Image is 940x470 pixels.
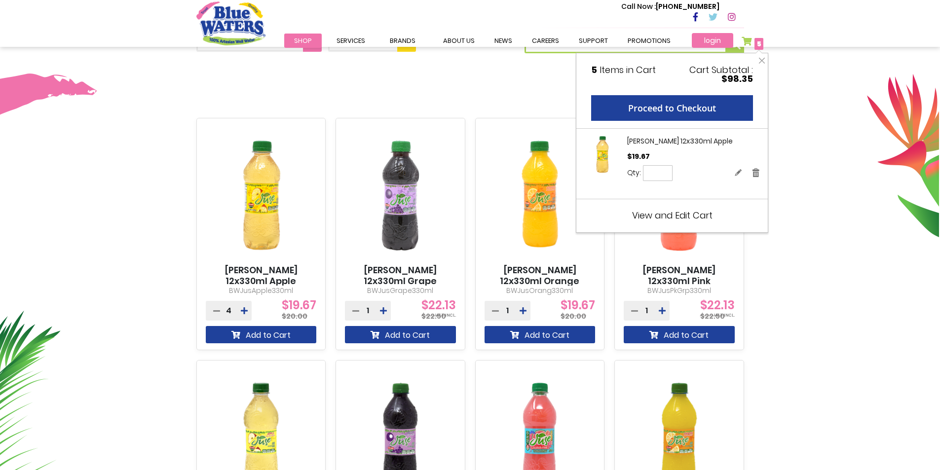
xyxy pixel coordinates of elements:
[627,151,650,161] span: $19.67
[561,305,595,315] span: $19.67
[591,64,597,76] span: 5
[206,326,317,343] button: Add to Cart
[196,1,265,45] a: store logo
[721,72,753,85] span: $98.35
[485,127,596,265] img: BW Juse 12x330ml Orange
[624,265,735,297] a: [PERSON_NAME] 12x330ml Pink Grapefruit
[627,168,641,178] label: Qty
[282,305,316,315] span: $19.67
[421,305,456,315] span: $22.13
[624,286,735,296] p: BWJusPkGrp330ml
[700,311,725,321] span: $22.50
[485,34,522,48] a: News
[206,286,317,296] p: BWJusApple330ml
[742,36,764,51] a: 5
[584,136,621,176] a: BW Juse 12x330ml Apple
[600,64,656,76] span: Items in Cart
[522,34,569,48] a: careers
[700,305,735,315] span: $22.13
[689,64,749,76] span: Cart Subtotal
[569,34,618,48] a: support
[692,33,733,48] a: login
[421,311,446,321] span: $22.50
[627,136,733,146] a: [PERSON_NAME] 12x330ml Apple
[618,34,680,48] a: Promotions
[485,265,596,286] a: [PERSON_NAME] 12x330ml Orange
[632,209,713,221] a: View and Edit Cart
[621,1,656,11] span: Call Now :
[757,39,761,49] span: 5
[561,311,586,321] span: $20.00
[485,286,596,296] p: BWJusOrang330ml
[345,265,456,286] a: [PERSON_NAME] 12x330ml Grape
[282,311,307,321] span: $20.00
[206,127,317,265] img: BW Juse 12x330ml Apple
[206,265,317,286] a: [PERSON_NAME] 12x330ml Apple
[390,36,415,45] span: Brands
[345,127,456,265] img: BW Juse 12x330ml Grape
[584,136,621,173] img: BW Juse 12x330ml Apple
[591,95,753,121] button: Proceed to Checkout
[624,326,735,343] button: Add to Cart
[294,36,312,45] span: Shop
[345,286,456,296] p: BWJusGrape330ml
[485,326,596,343] button: Add to Cart
[621,1,719,12] p: [PHONE_NUMBER]
[337,36,365,45] span: Services
[345,326,456,343] button: Add to Cart
[433,34,485,48] a: about us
